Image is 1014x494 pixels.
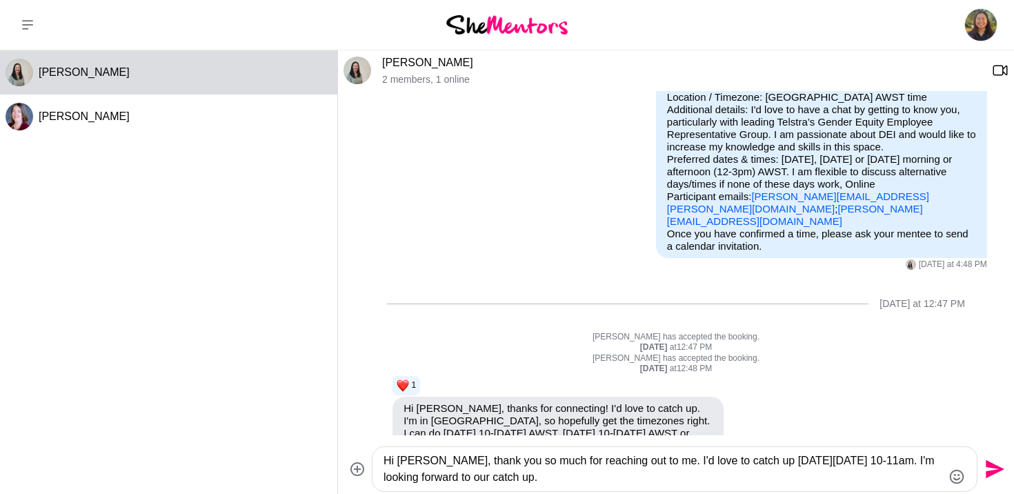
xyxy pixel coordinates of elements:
img: F [365,435,387,457]
p: Hi [PERSON_NAME], thanks for connecting! I'd love to catch up. I'm in [GEOGRAPHIC_DATA], so hopef... [404,402,713,452]
div: at 12:48 PM [365,364,987,375]
time: 2025-10-09T08:48:33.988Z [919,259,987,270]
p: Purpose of Mentor Hour: Let's do coffee Seeking help with: Diversity & Inclusion Location / Timez... [667,66,976,228]
div: Fiona Spink [906,259,916,270]
div: Fiona Spink [344,57,371,84]
button: Emoji picker [948,468,965,485]
span: [PERSON_NAME] [39,66,130,78]
textarea: Type your message [384,453,942,486]
button: Reactions: love [397,380,416,391]
strong: [DATE] [640,342,670,352]
p: 2 members , 1 online [382,74,981,86]
img: F [6,59,33,86]
strong: [DATE] [640,364,670,373]
div: Danielle Bejr [6,103,33,130]
span: [PERSON_NAME] [39,110,130,122]
img: D [6,103,33,130]
a: [PERSON_NAME][EMAIL_ADDRESS][PERSON_NAME][DOMAIN_NAME] [667,190,929,215]
a: [PERSON_NAME] [382,57,473,68]
img: F [344,57,371,84]
p: Once you have confirmed a time, please ask your mentee to send a calendar invitation. [667,228,976,253]
p: [PERSON_NAME] has accepted the booking. [365,353,987,364]
div: Fiona Spink [365,435,387,457]
div: at 12:47 PM [365,342,987,353]
span: 1 [412,380,417,391]
div: [DATE] at 12:47 PM [879,298,964,310]
img: F [906,259,916,270]
img: Annie Reyes [964,8,997,41]
a: [PERSON_NAME][EMAIL_ADDRESS][DOMAIN_NAME] [667,203,923,227]
div: Fiona Spink [6,59,33,86]
div: Reaction list [392,375,729,397]
p: [PERSON_NAME] has accepted the booking. [365,332,987,343]
img: She Mentors Logo [446,15,568,34]
button: Send [977,454,1008,485]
